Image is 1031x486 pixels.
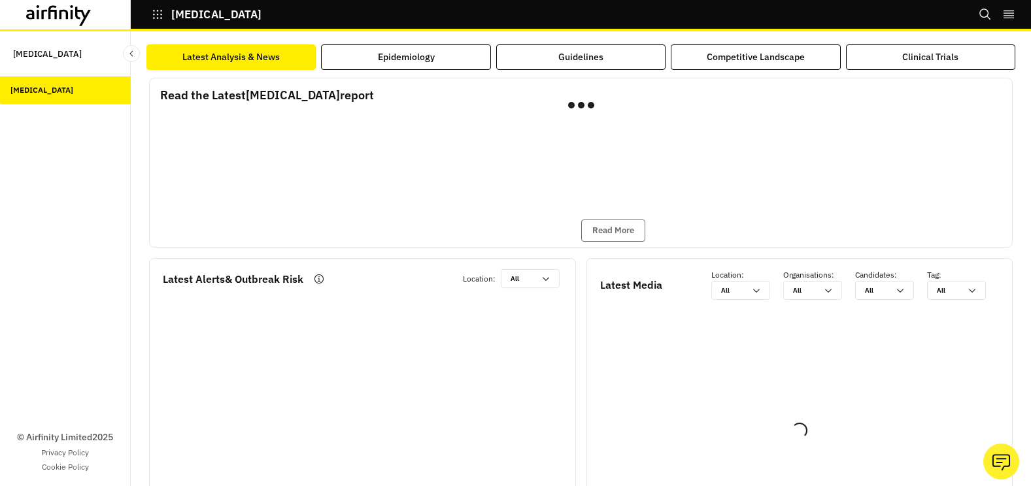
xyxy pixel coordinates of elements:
div: Competitive Landscape [707,50,805,64]
div: [MEDICAL_DATA] [10,84,73,96]
button: Read More [581,219,645,242]
p: [MEDICAL_DATA] [171,8,262,20]
div: Clinical Trials [902,50,958,64]
p: Latest Alerts & Outbreak Risk [163,271,303,287]
p: © Airfinity Limited 2025 [17,430,113,444]
p: Candidates : [855,269,927,281]
a: Cookie Policy [42,461,89,473]
p: Organisations : [783,269,855,281]
p: Latest Media [600,277,662,293]
a: Privacy Policy [41,447,89,459]
p: [MEDICAL_DATA] [13,42,82,66]
button: Ask our analysts [983,444,1019,479]
div: Latest Analysis & News [182,50,280,64]
div: Epidemiology [378,50,435,64]
p: Location : [711,269,783,281]
p: Read the Latest [MEDICAL_DATA] report [160,86,374,104]
button: Search [979,3,992,25]
button: [MEDICAL_DATA] [152,3,262,25]
div: Guidelines [558,50,603,64]
button: Close Sidebar [123,45,140,62]
p: Tag : [927,269,999,281]
p: Location : [463,273,496,285]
